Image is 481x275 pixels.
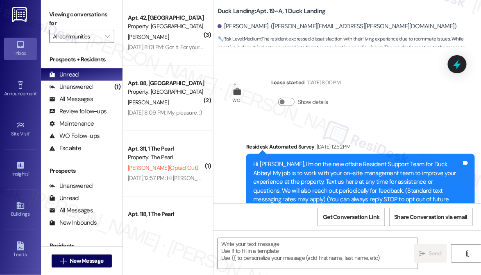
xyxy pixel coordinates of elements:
[128,164,198,171] span: [PERSON_NAME] (Opted Out)
[4,118,37,140] a: Site Visit •
[218,36,261,42] strong: 🔧 Risk Level: Medium
[49,132,100,140] div: WO Follow-ups
[49,83,93,91] div: Unanswered
[49,119,94,128] div: Maintenance
[128,109,202,116] div: [DATE] 8:09 PM: My pleasure. :)
[128,33,169,41] span: [PERSON_NAME]
[49,194,79,203] div: Unread
[41,241,123,250] div: Residents
[41,55,123,64] div: Prospects + Residents
[395,213,467,221] span: Share Conversation via email
[128,79,204,88] div: Apt. 88, [GEOGRAPHIC_DATA]
[12,7,29,22] img: ResiDesk Logo
[36,90,38,95] span: •
[128,210,204,219] div: Apt. 118, 1 The Pearl
[464,250,470,257] i: 
[128,99,169,106] span: [PERSON_NAME]
[29,130,31,135] span: •
[49,95,93,104] div: All Messages
[271,78,340,90] div: Lease started
[128,153,204,162] div: Property: The Pearl
[53,30,101,43] input: All communities
[60,258,66,264] i: 
[49,70,79,79] div: Unread
[49,182,93,190] div: Unanswered
[128,14,204,22] div: Apt. 42, [GEOGRAPHIC_DATA]
[49,219,97,227] div: New Inbounds
[233,96,240,105] div: WO
[318,208,385,226] button: Get Conversation Link
[4,198,37,221] a: Buildings
[128,22,204,31] div: Property: [GEOGRAPHIC_DATA]
[49,144,81,153] div: Escalate
[49,206,93,215] div: All Messages
[420,250,426,257] i: 
[323,213,379,221] span: Get Conversation Link
[128,144,204,153] div: Apt. 311, 1 The Pearl
[429,249,442,258] span: Send
[49,8,114,30] label: Viewing conversations for
[105,33,110,40] i: 
[218,7,326,16] b: Duck Landing: Apt. 19~A, 1 Duck Landing
[112,81,123,93] div: (1)
[218,22,457,31] div: [PERSON_NAME]. ([PERSON_NAME][EMAIL_ADDRESS][PERSON_NAME][DOMAIN_NAME])
[41,167,123,175] div: Prospects
[4,158,37,180] a: Insights •
[49,107,107,116] div: Review follow-ups
[305,78,341,87] div: [DATE] 8:00 PM
[389,208,473,226] button: Share Conversation via email
[218,35,481,61] span: : The resident expressed dissatisfaction with their living experience due to roommate issues. Whi...
[246,142,475,154] div: Residesk Automated Survey
[128,88,204,96] div: Property: [GEOGRAPHIC_DATA]
[414,244,447,263] button: Send
[70,257,103,265] span: New Message
[298,98,328,106] label: Show details
[52,255,112,268] button: New Message
[4,239,37,261] a: Leads
[28,170,29,176] span: •
[253,160,462,213] div: Hi [PERSON_NAME], I'm on the new offsite Resident Support Team for Duck Abbey! My job is to work ...
[4,38,37,60] a: Inbox
[315,142,350,151] div: [DATE] 12:52 PM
